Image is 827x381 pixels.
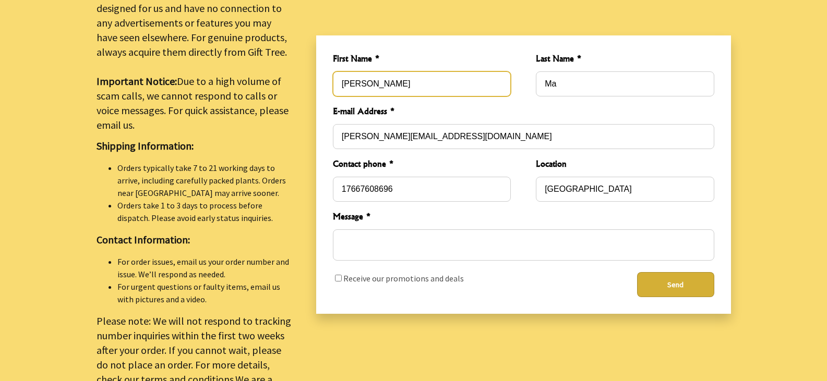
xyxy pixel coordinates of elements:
li: For order issues, email us your order number and issue. We’ll respond as needed. [117,255,291,280]
span: First Name * [333,52,511,67]
span: Location [536,157,714,173]
input: Last Name * [536,71,714,96]
input: Location [536,177,714,202]
span: Last Name * [536,52,714,67]
span: Contact phone * [333,157,511,173]
span: Message * [333,210,714,225]
li: Orders take 1 to 3 days to process before dispatch. Please avoid early status inquiries. [117,199,291,224]
textarea: Message * [333,229,714,261]
li: For urgent questions or faulty items, email us with pictures and a video. [117,280,291,305]
strong: Important Notice: [97,75,177,88]
span: E-mail Address * [333,105,714,120]
input: Contact phone * [333,177,511,202]
strong: Contact Information: [97,233,190,246]
button: Send [637,272,714,297]
strong: Shipping Information: [97,139,194,152]
label: Receive our promotions and deals [343,273,464,284]
input: E-mail Address * [333,124,714,149]
li: Orders typically take 7 to 21 working days to arrive, including carefully packed plants. Orders n... [117,162,291,199]
input: First Name * [333,71,511,96]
